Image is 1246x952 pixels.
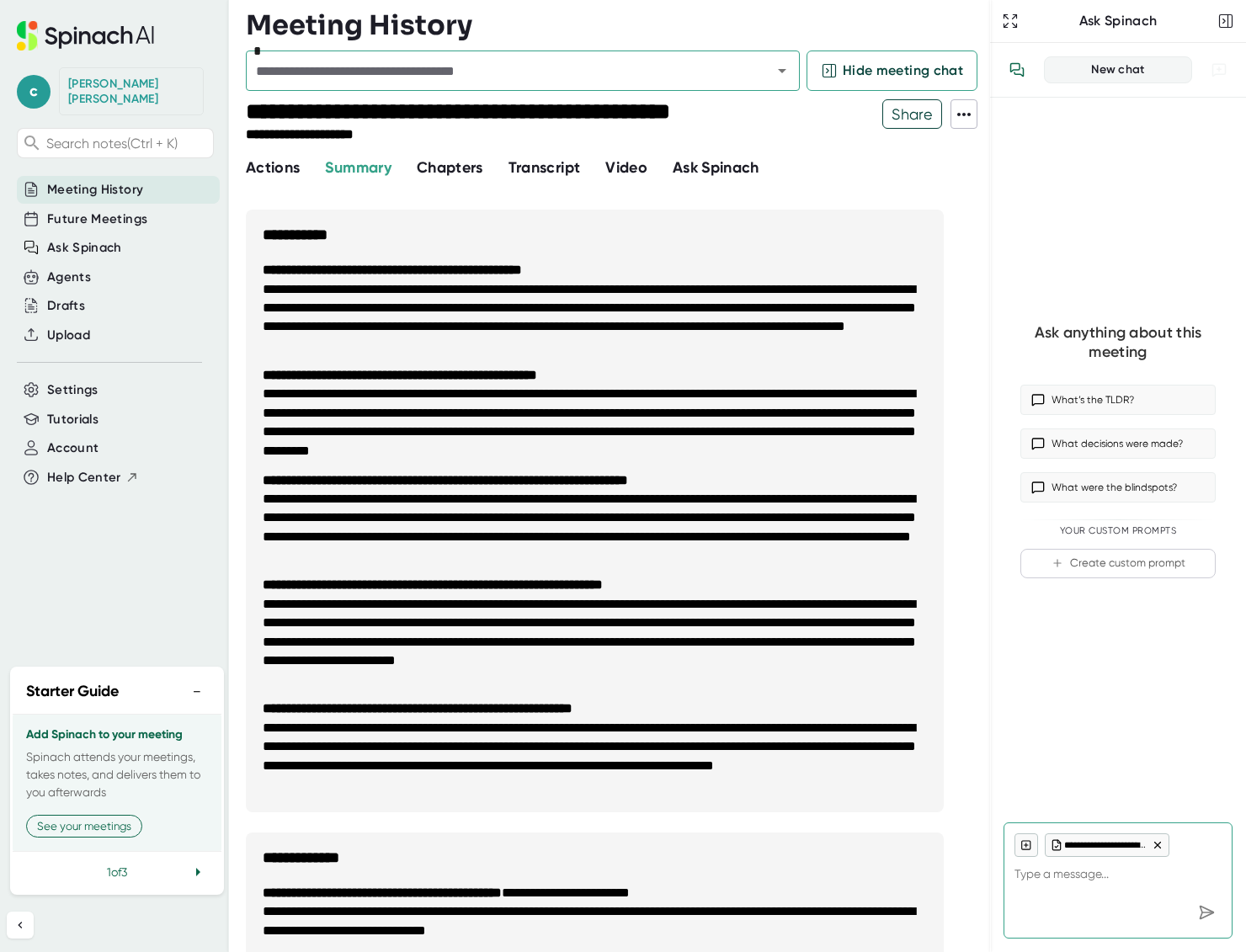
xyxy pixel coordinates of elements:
button: Ask Spinach [47,238,122,258]
span: 1 of 3 [107,865,127,879]
button: What decisions were made? [1020,428,1216,459]
button: Expand to Ask Spinach page [998,9,1022,33]
button: Summary [325,157,391,179]
button: − [186,679,208,704]
h2: Starter Guide [26,680,119,703]
button: Create custom prompt [1020,549,1216,578]
button: Actions [246,157,300,179]
button: See your meetings [26,815,142,838]
span: Hide meeting chat [843,61,963,81]
button: Help Center [47,468,139,487]
button: What’s the TLDR? [1020,385,1216,415]
span: Summary [325,158,391,177]
div: Charlie Pledger [68,77,194,106]
h3: Add Spinach to your meeting [26,728,208,742]
button: Chapters [417,157,483,179]
span: Video [605,158,647,177]
button: Collapse sidebar [7,912,34,939]
p: Spinach attends your meetings, takes notes, and delivers them to you afterwards [26,748,208,801]
button: Video [605,157,647,179]
button: View conversation history [1000,53,1034,87]
button: Tutorials [47,410,99,429]
h3: Meeting History [246,9,472,41]
span: c [17,75,51,109]
span: Transcript [509,158,581,177]
button: What were the blindspots? [1020,472,1216,503]
button: Share [882,99,942,129]
button: Transcript [509,157,581,179]
button: Open [770,59,794,82]
span: Help Center [47,468,121,487]
span: Share [883,99,941,129]
span: Ask Spinach [673,158,759,177]
button: Ask Spinach [673,157,759,179]
div: Ask anything about this meeting [1020,323,1216,361]
button: Account [47,439,99,458]
button: Close conversation sidebar [1214,9,1238,33]
span: Actions [246,158,300,177]
button: Drafts [47,296,85,316]
span: Search notes (Ctrl + K) [46,136,209,152]
button: Meeting History [47,180,143,199]
div: Ask Spinach [1022,13,1214,29]
button: Upload [47,326,90,345]
span: Chapters [417,158,483,177]
button: Settings [47,380,99,400]
button: Hide meeting chat [807,51,977,91]
div: Send message [1191,897,1222,928]
div: Your Custom Prompts [1020,525,1216,537]
button: Agents [47,268,91,287]
div: New chat [1055,62,1181,77]
button: Future Meetings [47,210,147,229]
